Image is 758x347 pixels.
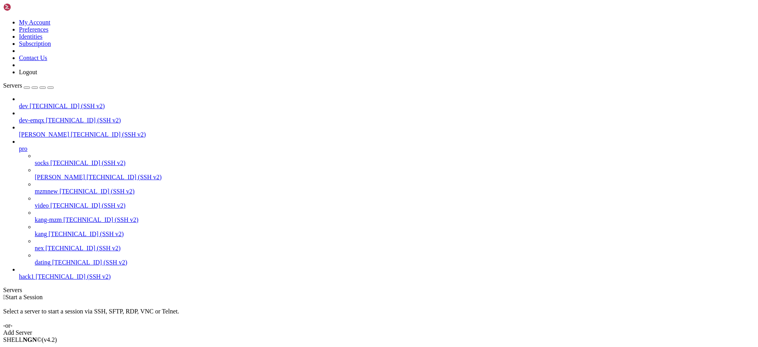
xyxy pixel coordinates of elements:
span: [TECHNICAL_ID] (SSH v2) [63,216,138,223]
span: SHELL © [3,336,57,343]
li: mzmnew [TECHNICAL_ID] (SSH v2) [35,181,755,195]
span: [TECHNICAL_ID] (SSH v2) [51,202,126,209]
img: Shellngn [3,3,49,11]
span: 4.2.0 [42,336,57,343]
span: [TECHNICAL_ID] (SSH v2) [52,259,127,266]
span: dating [35,259,51,266]
span: dev-emqx [19,117,44,124]
li: dev-emqx [TECHNICAL_ID] (SSH v2) [19,110,755,124]
span: video [35,202,49,209]
li: dev [TECHNICAL_ID] (SSH v2) [19,96,755,110]
li: kang-mzm [TECHNICAL_ID] (SSH v2) [35,209,755,223]
li: hack1 [TECHNICAL_ID] (SSH v2) [19,266,755,280]
span: socks [35,159,49,166]
li: socks [TECHNICAL_ID] (SSH v2) [35,152,755,167]
a: socks [TECHNICAL_ID] (SSH v2) [35,159,755,167]
span: [TECHNICAL_ID] (SSH v2) [46,117,121,124]
span: [TECHNICAL_ID] (SSH v2) [71,131,146,138]
span:  [3,294,6,300]
a: Logout [19,69,37,75]
a: video [TECHNICAL_ID] (SSH v2) [35,202,755,209]
span: Start a Session [6,294,43,300]
span: [PERSON_NAME] [35,174,85,180]
span: Servers [3,82,22,89]
a: kang-mzm [TECHNICAL_ID] (SSH v2) [35,216,755,223]
li: [PERSON_NAME] [TECHNICAL_ID] (SSH v2) [35,167,755,181]
li: pro [19,138,755,266]
li: kang [TECHNICAL_ID] (SSH v2) [35,223,755,238]
span: mzmnew [35,188,58,195]
a: [PERSON_NAME] [TECHNICAL_ID] (SSH v2) [35,174,755,181]
div: Servers [3,287,755,294]
a: Servers [3,82,54,89]
span: pro [19,145,27,152]
a: dev-emqx [TECHNICAL_ID] (SSH v2) [19,117,755,124]
b: NGN [23,336,37,343]
span: kang-mzm [35,216,62,223]
span: [TECHNICAL_ID] (SSH v2) [60,188,135,195]
a: [PERSON_NAME] [TECHNICAL_ID] (SSH v2) [19,131,755,138]
div: Select a server to start a session via SSH, SFTP, RDP, VNC or Telnet. -or- [3,301,755,329]
a: Subscription [19,40,51,47]
a: dev [TECHNICAL_ID] (SSH v2) [19,103,755,110]
span: nex [35,245,44,251]
a: nex [TECHNICAL_ID] (SSH v2) [35,245,755,252]
li: nex [TECHNICAL_ID] (SSH v2) [35,238,755,252]
span: [PERSON_NAME] [19,131,69,138]
li: [PERSON_NAME] [TECHNICAL_ID] (SSH v2) [19,124,755,138]
a: dating [TECHNICAL_ID] (SSH v2) [35,259,755,266]
span: [TECHNICAL_ID] (SSH v2) [49,231,124,237]
a: Identities [19,33,43,40]
li: dating [TECHNICAL_ID] (SSH v2) [35,252,755,266]
a: Preferences [19,26,49,33]
span: dev [19,103,28,109]
li: video [TECHNICAL_ID] (SSH v2) [35,195,755,209]
span: kang [35,231,47,237]
div: Add Server [3,329,755,336]
a: mzmnew [TECHNICAL_ID] (SSH v2) [35,188,755,195]
span: hack1 [19,273,34,280]
span: [TECHNICAL_ID] (SSH v2) [86,174,161,180]
span: [TECHNICAL_ID] (SSH v2) [51,159,126,166]
a: My Account [19,19,51,26]
span: [TECHNICAL_ID] (SSH v2) [30,103,105,109]
a: hack1 [TECHNICAL_ID] (SSH v2) [19,273,755,280]
span: [TECHNICAL_ID] (SSH v2) [36,273,111,280]
a: pro [19,145,755,152]
a: kang [TECHNICAL_ID] (SSH v2) [35,231,755,238]
span: [TECHNICAL_ID] (SSH v2) [45,245,120,251]
a: Contact Us [19,54,47,61]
